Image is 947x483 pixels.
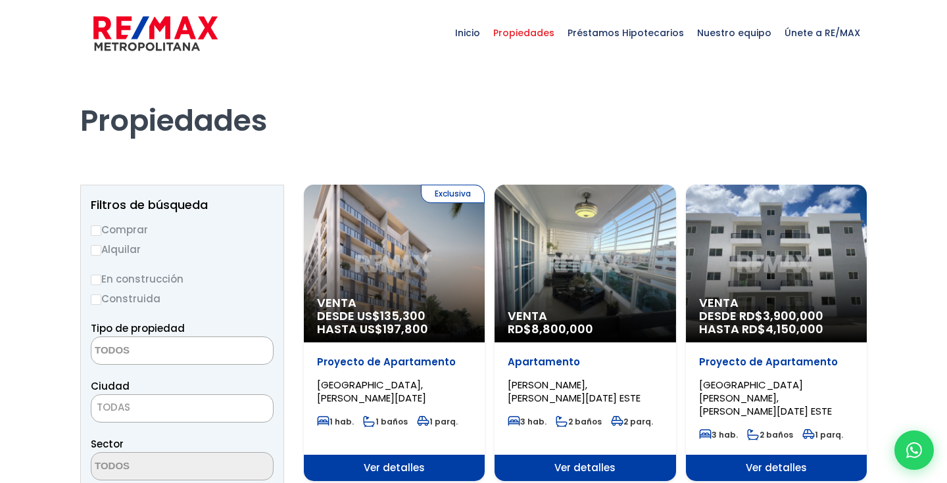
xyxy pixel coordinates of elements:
[317,323,472,336] span: HASTA US$
[508,378,641,405] span: [PERSON_NAME], [PERSON_NAME][DATE] ESTE
[508,356,662,369] p: Apartamento
[765,321,823,337] span: 4,150,000
[91,398,273,417] span: TODAS
[91,245,101,256] input: Alquilar
[304,185,485,481] a: Exclusiva Venta DESDE US$135,300 HASTA US$197,800 Proyecto de Apartamento [GEOGRAPHIC_DATA], [PER...
[91,271,274,287] label: En construcción
[91,321,185,335] span: Tipo de propiedad
[317,378,426,405] span: [GEOGRAPHIC_DATA], [PERSON_NAME][DATE]
[699,356,854,369] p: Proyecto de Apartamento
[317,356,472,369] p: Proyecto de Apartamento
[91,379,130,393] span: Ciudad
[686,455,867,481] span: Ver detalles
[449,13,487,53] span: Inicio
[363,416,408,427] span: 1 baños
[686,185,867,481] a: Venta DESDE RD$3,900,000 HASTA RD$4,150,000 Proyecto de Apartamento [GEOGRAPHIC_DATA][PERSON_NAME...
[421,185,485,203] span: Exclusiva
[380,308,425,324] span: 135,300
[699,310,854,336] span: DESDE RD$
[495,185,675,481] a: Venta RD$8,800,000 Apartamento [PERSON_NAME], [PERSON_NAME][DATE] ESTE 3 hab. 2 baños 2 parq. Ver...
[495,455,675,481] span: Ver detalles
[699,296,854,310] span: Venta
[508,416,546,427] span: 3 hab.
[304,455,485,481] span: Ver detalles
[91,294,101,305] input: Construida
[317,416,354,427] span: 1 hab.
[91,453,219,481] textarea: Search
[91,221,274,238] label: Comprar
[691,13,778,53] span: Nuestro equipo
[802,429,843,440] span: 1 parq.
[383,321,428,337] span: 197,800
[531,321,593,337] span: 8,800,000
[487,13,561,53] span: Propiedades
[91,437,124,451] span: Sector
[91,225,101,236] input: Comprar
[97,400,130,414] span: TODAS
[91,198,274,212] h2: Filtros de búsqueda
[508,321,593,337] span: RD$
[561,13,691,53] span: Préstamos Hipotecarios
[91,290,274,307] label: Construida
[91,275,101,285] input: En construcción
[699,378,832,418] span: [GEOGRAPHIC_DATA][PERSON_NAME], [PERSON_NAME][DATE] ESTE
[699,323,854,336] span: HASTA RD$
[317,310,472,336] span: DESDE US$
[747,429,793,440] span: 2 baños
[93,14,218,53] img: remax-metropolitana-logo
[611,416,653,427] span: 2 parq.
[91,337,219,365] textarea: Search
[699,429,738,440] span: 3 hab.
[91,241,274,258] label: Alquilar
[91,394,274,423] span: TODAS
[778,13,867,53] span: Únete a RE/MAX
[317,296,472,310] span: Venta
[556,416,602,427] span: 2 baños
[417,416,458,427] span: 1 parq.
[763,308,823,324] span: 3,900,000
[80,66,867,139] h1: Propiedades
[508,310,662,323] span: Venta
